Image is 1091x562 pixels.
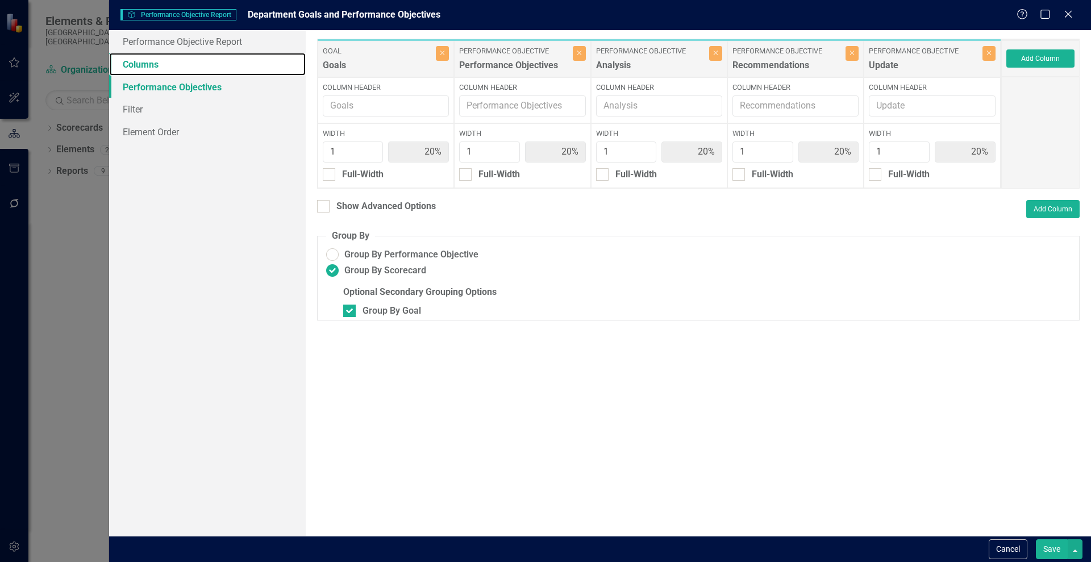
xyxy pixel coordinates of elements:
[732,82,859,93] label: Column Header
[323,128,449,139] label: Width
[989,539,1027,559] button: Cancel
[596,59,706,78] div: Analysis
[459,141,520,163] input: Column Width
[869,95,996,116] input: Update
[888,168,930,181] div: Full-Width
[109,53,306,76] a: Columns
[323,95,449,116] input: Goals
[1036,539,1068,559] button: Save
[109,120,306,143] a: Element Order
[752,168,793,181] div: Full-Width
[109,30,306,53] a: Performance Objective Report
[459,59,569,78] div: Performance Objectives
[732,95,859,116] input: Recommendations
[596,95,722,116] input: Analysis
[596,46,706,56] label: Performance Objective
[459,46,569,56] label: Performance Objective
[120,9,236,20] span: Performance Objective Report
[109,76,306,98] a: Performance Objectives
[323,141,384,163] input: Column Width
[869,59,980,78] div: Update
[615,168,657,181] div: Full-Width
[596,82,722,93] label: Column Header
[343,286,1071,299] label: Optional Secondary Grouping Options
[1006,49,1075,68] button: Add Column
[732,128,859,139] label: Width
[732,46,843,56] label: Performance Objective
[732,59,843,78] div: Recommendations
[326,230,375,243] legend: Group By
[869,141,930,163] input: Column Width
[478,168,520,181] div: Full-Width
[869,46,980,56] label: Performance Objective
[344,264,426,277] span: Group By Scorecard
[342,168,384,181] div: Full-Width
[596,141,657,163] input: Column Width
[323,46,433,56] label: Goal
[732,141,793,163] input: Column Width
[459,95,585,116] input: Performance Objectives
[869,82,996,93] label: Column Header
[596,128,722,139] label: Width
[459,128,585,139] label: Width
[459,82,585,93] label: Column Header
[336,200,436,213] div: Show Advanced Options
[323,59,433,78] div: Goals
[344,248,478,261] span: Group By Performance Objective
[1026,200,1080,218] button: Add Column
[109,98,306,120] a: Filter
[323,82,449,93] label: Column Header
[363,305,421,318] div: Group By Goal
[869,128,996,139] label: Width
[248,9,440,20] span: Department Goals and Performance Objectives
